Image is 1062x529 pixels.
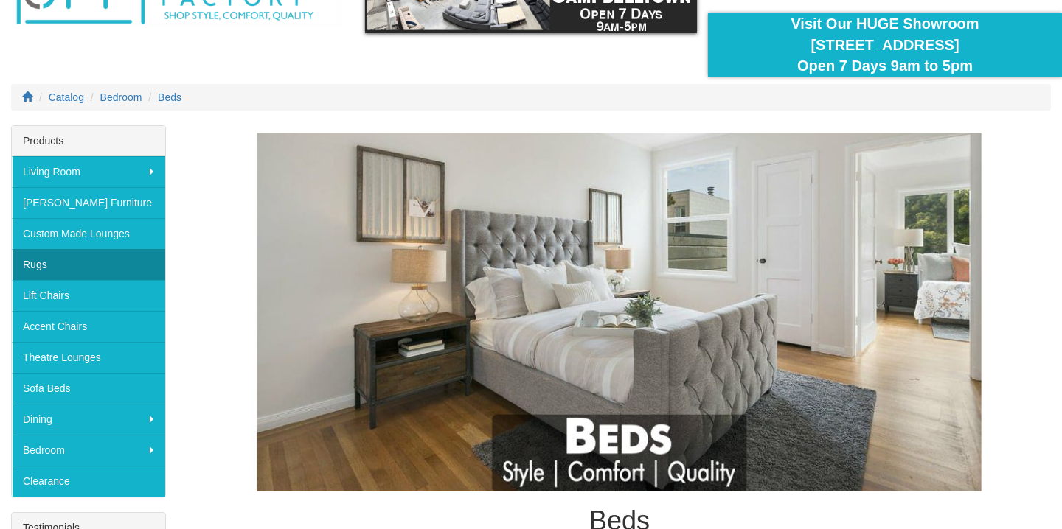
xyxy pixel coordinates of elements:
[12,373,165,404] a: Sofa Beds
[12,156,165,187] a: Living Room
[49,91,84,103] a: Catalog
[12,342,165,373] a: Theatre Lounges
[12,435,165,466] a: Bedroom
[12,466,165,497] a: Clearance
[12,404,165,435] a: Dining
[158,91,181,103] a: Beds
[188,133,1051,492] img: Beds
[12,187,165,218] a: [PERSON_NAME] Furniture
[100,91,142,103] a: Bedroom
[719,13,1051,77] div: Visit Our HUGE Showroom [STREET_ADDRESS] Open 7 Days 9am to 5pm
[12,311,165,342] a: Accent Chairs
[12,218,165,249] a: Custom Made Lounges
[12,126,165,156] div: Products
[12,280,165,311] a: Lift Chairs
[12,249,165,280] a: Rugs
